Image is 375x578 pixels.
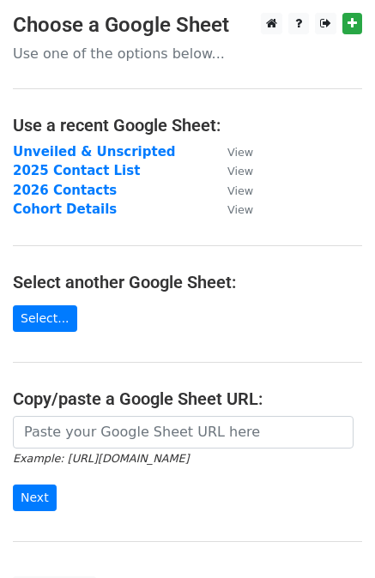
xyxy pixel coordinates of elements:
[13,416,354,449] input: Paste your Google Sheet URL here
[13,144,176,160] a: Unveiled & Unscripted
[227,165,253,178] small: View
[13,305,77,332] a: Select...
[13,272,362,292] h4: Select another Google Sheet:
[13,45,362,63] p: Use one of the options below...
[13,183,117,198] a: 2026 Contacts
[227,146,253,159] small: View
[210,163,253,178] a: View
[227,203,253,216] small: View
[13,452,189,465] small: Example: [URL][DOMAIN_NAME]
[13,115,362,135] h4: Use a recent Google Sheet:
[13,202,117,217] a: Cohort Details
[210,202,253,217] a: View
[13,485,57,511] input: Next
[210,144,253,160] a: View
[13,163,140,178] a: 2025 Contact List
[227,184,253,197] small: View
[13,13,362,38] h3: Choose a Google Sheet
[13,388,362,409] h4: Copy/paste a Google Sheet URL:
[210,183,253,198] a: View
